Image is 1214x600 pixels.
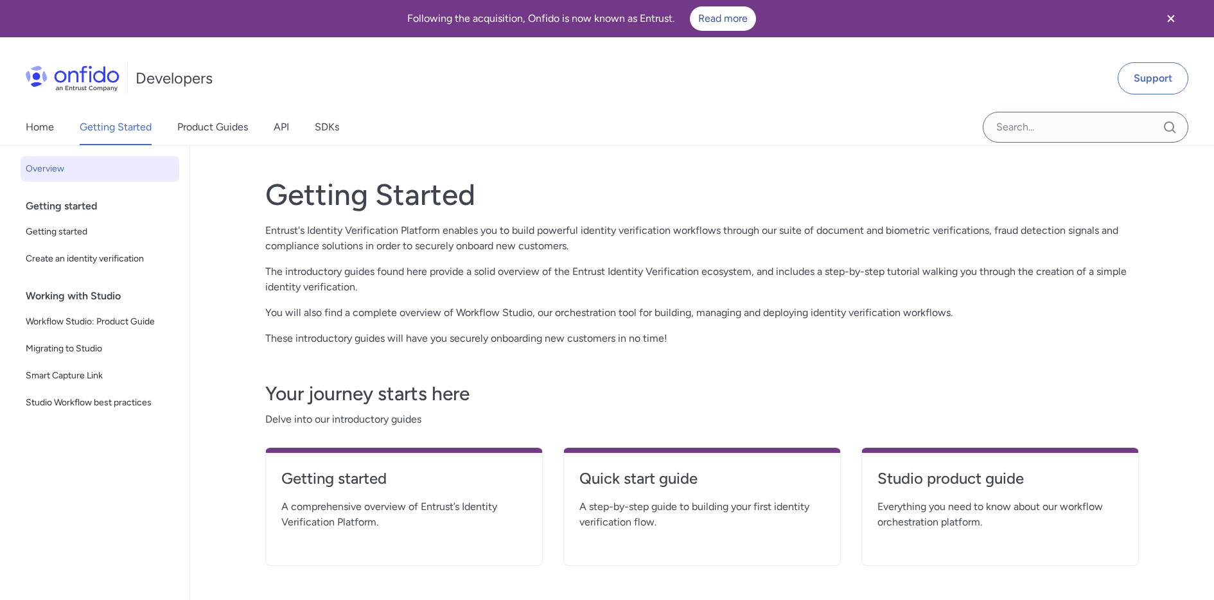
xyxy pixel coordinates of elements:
span: Delve into our introductory guides [265,412,1139,427]
a: API [274,109,289,145]
span: Workflow Studio: Product Guide [26,314,174,330]
a: Product Guides [177,109,248,145]
a: Studio Workflow best practices [21,390,179,416]
h4: Getting started [281,468,527,489]
p: You will also find a complete overview of Workflow Studio, our orchestration tool for building, m... [265,305,1139,321]
h1: Getting Started [265,177,1139,213]
p: The introductory guides found here provide a solid overview of the Entrust Identity Verification ... [265,264,1139,295]
a: Getting started [21,219,179,245]
span: Migrating to Studio [26,341,174,357]
a: Getting Started [80,109,152,145]
span: Getting started [26,224,174,240]
span: Create an identity verification [26,251,174,267]
a: Smart Capture Link [21,363,179,389]
h4: Quick start guide [579,468,825,489]
a: Home [26,109,54,145]
a: Workflow Studio: Product Guide [21,309,179,335]
a: Migrating to Studio [21,336,179,362]
svg: Close banner [1163,11,1179,26]
p: These introductory guides will have you securely onboarding new customers in no time! [265,331,1139,346]
a: Create an identity verification [21,246,179,272]
div: Following the acquisition, Onfido is now known as Entrust. [15,6,1147,31]
p: Entrust's Identity Verification Platform enables you to build powerful identity verification work... [265,223,1139,254]
div: Getting started [26,193,184,219]
input: Onfido search input field [983,112,1188,143]
span: Studio Workflow best practices [26,395,174,410]
a: Studio product guide [877,468,1123,499]
button: Close banner [1147,3,1195,35]
span: Everything you need to know about our workflow orchestration platform. [877,499,1123,530]
span: A comprehensive overview of Entrust’s Identity Verification Platform. [281,499,527,530]
a: Read more [690,6,756,31]
span: A step-by-step guide to building your first identity verification flow. [579,499,825,530]
span: Smart Capture Link [26,368,174,384]
a: Quick start guide [579,468,825,499]
img: Onfido Logo [26,66,119,91]
a: Support [1118,62,1188,94]
h1: Developers [136,68,213,89]
h4: Studio product guide [877,468,1123,489]
span: Overview [26,161,174,177]
div: Working with Studio [26,283,184,309]
h3: Your journey starts here [265,381,1139,407]
a: SDKs [315,109,339,145]
a: Getting started [281,468,527,499]
a: Overview [21,156,179,182]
